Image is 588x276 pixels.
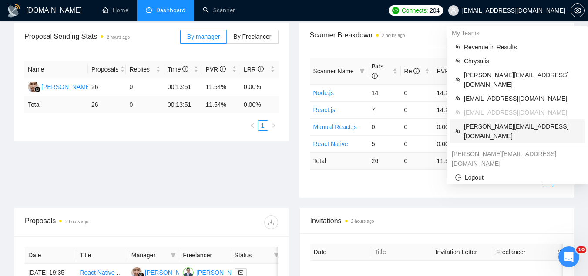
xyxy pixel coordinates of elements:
[351,219,374,224] time: 2 hours ago
[24,61,88,78] th: Name
[126,96,164,113] td: 0
[88,96,126,113] td: 26
[404,68,420,75] span: Re
[401,135,433,152] td: 0
[268,120,279,131] li: Next Page
[271,123,276,128] span: right
[107,35,130,40] time: 2 hours ago
[102,7,128,14] a: homeHome
[455,96,460,101] span: team
[265,219,278,226] span: download
[65,219,88,224] time: 2 hours ago
[272,249,281,262] span: filter
[464,56,579,66] span: Chrysalis
[532,177,543,187] li: Previous Page
[274,252,279,258] span: filter
[220,66,226,72] span: info-circle
[76,247,128,264] th: Title
[183,269,298,276] a: MA[PERSON_NAME] [PERSON_NAME]
[455,110,460,115] span: team
[455,77,460,82] span: team
[91,65,118,74] span: Proposals
[258,121,268,130] a: 1
[576,246,586,253] span: 10
[34,86,40,92] img: gigradar-bm.png
[238,270,243,275] span: mail
[571,7,584,14] span: setting
[41,82,91,92] div: [PERSON_NAME]
[146,7,152,13] span: dashboard
[88,78,126,96] td: 26
[182,66,188,72] span: info-circle
[493,244,554,261] th: Freelancer
[168,66,188,73] span: Time
[455,58,460,64] span: team
[455,129,460,134] span: team
[382,33,405,38] time: 2 hours ago
[464,122,579,141] span: [PERSON_NAME][EMAIL_ADDRESS][DOMAIN_NAME]
[571,3,585,17] button: setting
[202,96,240,113] td: 11.54 %
[433,84,466,101] td: 14.29%
[80,269,195,276] a: React Native App Refactoring to Supabase
[571,7,585,14] a: setting
[447,147,588,170] div: julia@spacesales.agency
[433,118,466,135] td: 0.00%
[313,89,334,96] a: Node.js
[25,247,76,264] th: Date
[433,101,466,118] td: 14.29%
[455,44,460,50] span: team
[258,120,268,131] li: 1
[131,269,195,276] a: AI[PERSON_NAME]
[179,247,231,264] th: Freelancer
[131,250,167,260] span: Manager
[164,78,202,96] td: 00:13:51
[430,6,439,15] span: 204
[250,123,255,128] span: left
[313,106,336,113] a: React.js
[203,7,235,14] a: searchScanner
[24,31,180,42] span: Proposal Sending Stats
[368,101,401,118] td: 7
[433,135,466,152] td: 0.00%
[310,152,368,169] td: Total
[310,215,564,226] span: Invitations
[28,82,39,92] img: AI
[88,61,126,78] th: Proposals
[402,6,428,15] span: Connects:
[392,7,399,14] img: upwork-logo.png
[447,26,588,40] div: My Teams
[558,246,579,267] iframe: Intercom live chat
[247,120,258,131] button: left
[450,7,457,14] span: user
[247,120,258,131] li: Previous Page
[413,68,420,74] span: info-circle
[205,66,226,73] span: PVR
[313,140,348,147] a: React Native
[464,108,579,117] span: [EMAIL_ADDRESS][DOMAIN_NAME]
[240,96,279,113] td: 0.00 %
[368,84,401,101] td: 14
[28,83,91,90] a: AI[PERSON_NAME]
[455,174,461,181] span: logout
[156,7,185,14] span: Dashboard
[368,152,401,169] td: 26
[235,250,270,260] span: Status
[7,4,21,18] img: logo
[553,177,564,187] li: Next Page
[126,78,164,96] td: 0
[264,215,278,229] button: download
[553,177,564,187] button: right
[171,252,176,258] span: filter
[368,118,401,135] td: 0
[464,42,579,52] span: Revenue in Results
[372,73,378,79] span: info-circle
[455,173,579,182] span: Logout
[233,33,271,40] span: By Freelancer
[313,123,357,130] a: Manual React.js
[244,66,264,73] span: LRR
[310,30,564,41] span: Scanner Breakdown
[360,68,365,74] span: filter
[169,249,178,262] span: filter
[437,68,457,75] span: PVR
